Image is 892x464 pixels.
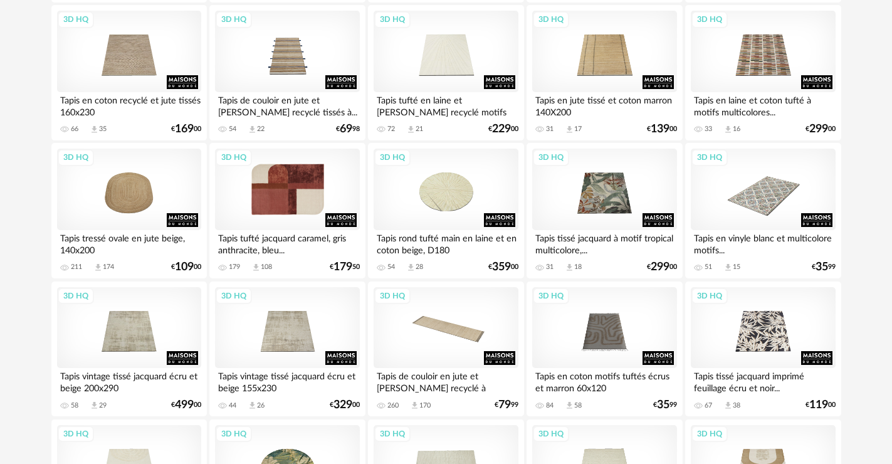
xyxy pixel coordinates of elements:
div: 67 [705,401,712,410]
a: 3D HQ Tapis tufté jacquard caramel, gris anthracite, bleu... 179 Download icon 108 €17950 [209,143,365,278]
div: 260 [387,401,399,410]
div: 3D HQ [216,288,252,304]
a: 3D HQ Tapis tissé jacquard imprimé feuillage écru et noir... 67 Download icon 38 €11900 [685,282,841,417]
span: Download icon [90,401,99,410]
div: € 00 [171,125,201,134]
div: 3D HQ [374,426,411,442]
span: Download icon [565,125,574,134]
div: € 00 [171,401,201,409]
span: 359 [492,263,511,272]
a: 3D HQ Tapis vintage tissé jacquard écru et beige 155x230 44 Download icon 26 €32900 [209,282,365,417]
div: 108 [261,263,272,272]
a: 3D HQ Tapis en laine et coton tufté à motifs multicolores... 33 Download icon 16 €29900 [685,5,841,140]
span: 35 [657,401,669,409]
div: 31 [546,125,554,134]
div: Tapis en coton motifs tuftés écrus et marron 60x120 [532,368,676,393]
a: 3D HQ Tapis tressé ovale en jute beige, 140x200 211 Download icon 174 €10900 [51,143,207,278]
div: 28 [416,263,423,272]
div: 3D HQ [533,11,569,28]
div: 3D HQ [691,426,728,442]
div: € 99 [812,263,836,272]
div: 3D HQ [216,11,252,28]
div: € 99 [653,401,677,409]
div: 18 [574,263,582,272]
div: € 50 [330,263,360,272]
div: 3D HQ [533,149,569,166]
div: 31 [546,263,554,272]
a: 3D HQ Tapis vintage tissé jacquard écru et beige 200x290 58 Download icon 29 €49900 [51,282,207,417]
div: 15 [733,263,740,272]
span: Download icon [723,401,733,410]
div: 35 [99,125,107,134]
span: 299 [651,263,669,272]
div: Tapis tufté en laine et [PERSON_NAME] recyclé motifs en... [374,92,518,117]
div: Tapis tufté jacquard caramel, gris anthracite, bleu... [215,230,359,255]
span: 329 [333,401,352,409]
div: 16 [733,125,740,134]
div: 3D HQ [58,426,94,442]
span: 79 [498,401,511,409]
div: 170 [419,401,431,410]
div: 211 [71,263,82,272]
a: 3D HQ Tapis de couloir en jute et [PERSON_NAME] recyclé à franges... 260 Download icon 170 €7999 [368,282,523,417]
div: € 00 [647,263,677,272]
div: € 00 [488,263,518,272]
div: 3D HQ [58,149,94,166]
div: 54 [229,125,236,134]
span: 229 [492,125,511,134]
a: 3D HQ Tapis en jute tissé et coton marron 140X200 31 Download icon 17 €13900 [527,5,682,140]
div: € 00 [805,125,836,134]
span: Download icon [565,263,574,272]
div: 3D HQ [58,288,94,304]
div: 54 [387,263,395,272]
span: Download icon [93,263,103,272]
span: 499 [175,401,194,409]
div: Tapis de couloir en jute et [PERSON_NAME] recyclé tissés à... [215,92,359,117]
div: 26 [257,401,265,410]
div: 84 [546,401,554,410]
div: Tapis en laine et coton tufté à motifs multicolores... [691,92,835,117]
div: 3D HQ [374,288,411,304]
div: 38 [733,401,740,410]
div: 22 [257,125,265,134]
div: Tapis vintage tissé jacquard écru et beige 200x290 [57,368,201,393]
span: Download icon [410,401,419,410]
span: 179 [333,263,352,272]
span: Download icon [723,263,733,272]
span: 139 [651,125,669,134]
div: 3D HQ [216,149,252,166]
div: 66 [71,125,78,134]
div: 3D HQ [691,149,728,166]
span: 69 [340,125,352,134]
div: 21 [416,125,423,134]
div: 3D HQ [533,426,569,442]
div: 174 [103,263,114,272]
span: Download icon [406,125,416,134]
div: 3D HQ [216,426,252,442]
a: 3D HQ Tapis de couloir en jute et [PERSON_NAME] recyclé tissés à... 54 Download icon 22 €6998 [209,5,365,140]
span: 35 [816,263,828,272]
div: Tapis tissé jacquard à motif tropical multicolore,... [532,230,676,255]
div: 58 [71,401,78,410]
span: Download icon [406,263,416,272]
div: € 98 [336,125,360,134]
div: 17 [574,125,582,134]
div: 3D HQ [533,288,569,304]
div: € 00 [171,263,201,272]
span: Download icon [565,401,574,410]
span: 109 [175,263,194,272]
div: € 00 [488,125,518,134]
div: 3D HQ [374,149,411,166]
div: 179 [229,263,240,272]
div: 3D HQ [691,288,728,304]
div: Tapis vintage tissé jacquard écru et beige 155x230 [215,368,359,393]
div: 3D HQ [691,11,728,28]
div: € 99 [495,401,518,409]
a: 3D HQ Tapis en coton motifs tuftés écrus et marron 60x120 84 Download icon 58 €3599 [527,282,682,417]
a: 3D HQ Tapis en vinyle blanc et multicolore motifs... 51 Download icon 15 €3599 [685,143,841,278]
div: € 00 [647,125,677,134]
div: € 00 [330,401,360,409]
span: Download icon [251,263,261,272]
span: Download icon [90,125,99,134]
div: 29 [99,401,107,410]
